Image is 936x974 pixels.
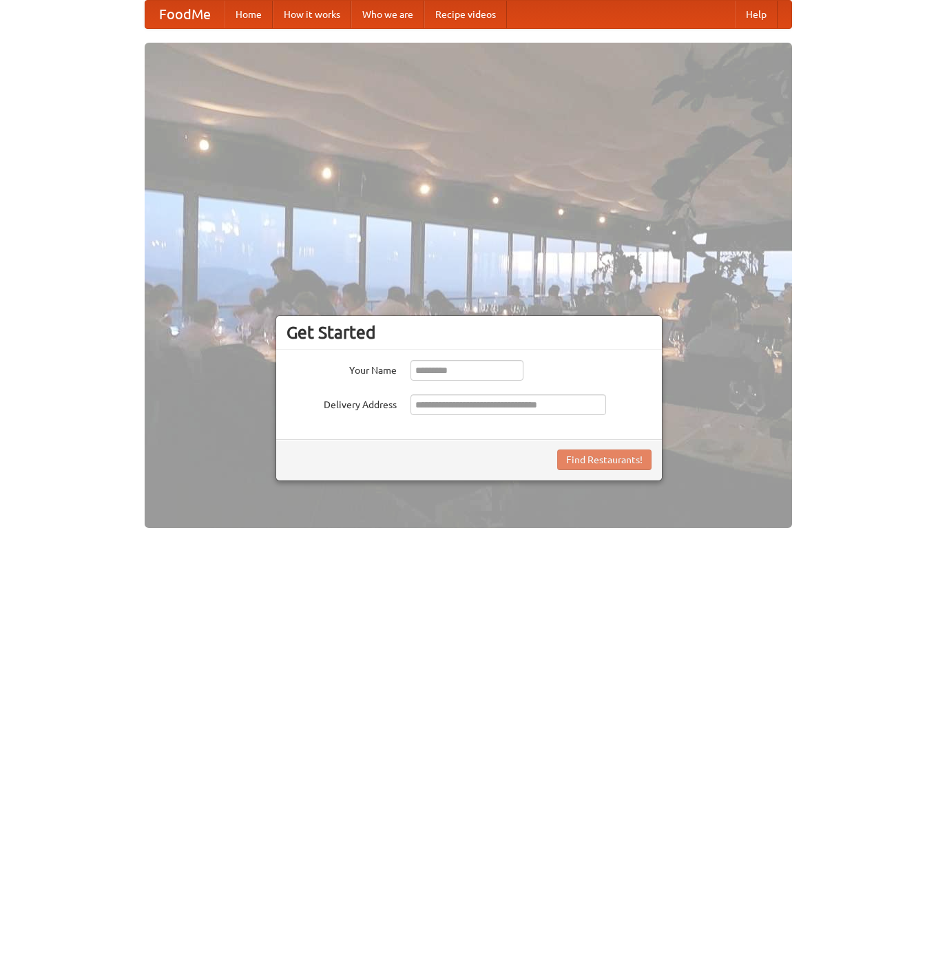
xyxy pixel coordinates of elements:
[287,360,397,377] label: Your Name
[273,1,351,28] a: How it works
[735,1,778,28] a: Help
[287,322,652,343] h3: Get Started
[557,449,652,470] button: Find Restaurants!
[145,1,225,28] a: FoodMe
[424,1,507,28] a: Recipe videos
[351,1,424,28] a: Who we are
[287,394,397,412] label: Delivery Address
[225,1,273,28] a: Home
